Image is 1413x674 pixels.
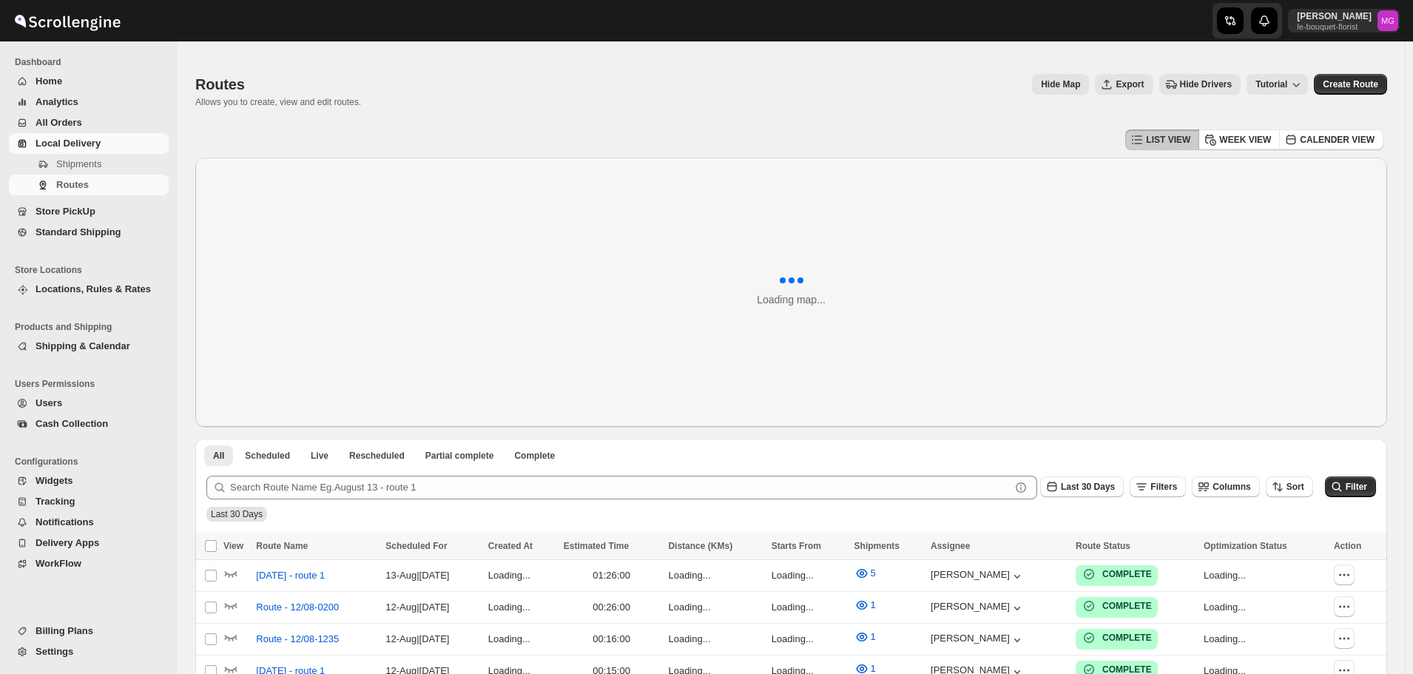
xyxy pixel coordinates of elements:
[1061,482,1115,492] span: Last 30 Days
[9,71,169,92] button: Home
[36,418,108,429] span: Cash Collection
[36,537,99,548] span: Delivery Apps
[36,138,101,149] span: Local Delivery
[1288,9,1400,33] button: User menu
[36,340,130,351] span: Shipping & Calendar
[1130,476,1186,497] button: Filters
[931,541,970,551] span: Assignee
[564,600,660,615] div: 00:26:00
[15,378,170,390] span: Users Permissions
[846,593,885,617] button: 1
[931,569,1025,584] button: [PERSON_NAME]
[9,491,169,512] button: Tracking
[1213,482,1250,492] span: Columns
[15,456,170,468] span: Configurations
[564,541,629,551] span: Estimated Time
[668,568,762,583] p: Loading...
[385,633,449,644] span: 12-Aug | [DATE]
[36,397,62,408] span: Users
[1040,476,1124,497] button: Last 30 Days
[36,516,94,528] span: Notifications
[36,475,72,486] span: Widgets
[230,476,1011,499] input: Search Route Name Eg.August 13 - route 1
[871,631,876,642] span: 1
[256,568,325,583] span: [DATE] - route 1
[15,321,170,333] span: Products and Shipping
[12,2,123,39] img: ScrollEngine
[668,600,762,615] p: Loading...
[488,568,555,583] p: Loading...
[36,646,73,657] span: Settings
[757,292,826,307] div: Loading map...
[1076,541,1130,551] span: Route Status
[36,558,81,569] span: WorkFlow
[1116,78,1144,90] span: Export
[9,533,169,553] button: Delivery Apps
[9,112,169,133] button: All Orders
[9,154,169,175] button: Shipments
[488,600,555,615] p: Loading...
[1204,600,1325,615] p: Loading...
[1325,476,1376,497] button: Filter
[36,75,62,87] span: Home
[195,76,245,92] span: Routes
[9,553,169,574] button: WorkFlow
[1219,134,1271,146] span: WEEK VIEW
[9,414,169,434] button: Cash Collection
[1266,476,1313,497] button: Sort
[1286,482,1304,492] span: Sort
[1377,10,1398,31] span: Melody Gluth
[9,279,169,300] button: Locations, Rules & Rates
[871,567,876,579] span: 5
[564,568,660,583] div: 01:26:00
[36,206,95,217] span: Store PickUp
[931,633,1025,647] button: [PERSON_NAME]
[223,541,243,551] span: View
[15,56,170,68] span: Dashboard
[1297,22,1372,31] p: le-bouquet-florist
[36,625,93,636] span: Billing Plans
[1150,482,1177,492] span: Filters
[488,632,555,647] p: Loading...
[1159,74,1241,95] button: Hide Drivers
[247,564,334,587] button: [DATE] - route 1
[1204,568,1325,583] p: Loading...
[9,92,169,112] button: Analytics
[36,496,75,507] span: Tracking
[1125,129,1199,150] button: LIST VIEW
[846,625,885,649] button: 1
[1082,567,1152,582] button: COMPLETE
[1198,129,1280,150] button: WEEK VIEW
[1082,630,1152,645] button: COMPLETE
[9,621,169,641] button: Billing Plans
[1102,569,1152,579] b: COMPLETE
[1102,601,1152,611] b: COMPLETE
[15,264,170,276] span: Store Locations
[1334,541,1361,551] span: Action
[1032,74,1089,95] button: Map action label
[1247,74,1308,95] button: Tutorial
[213,450,224,462] span: All
[772,541,821,551] span: Starts From
[9,512,169,533] button: Notifications
[1300,134,1375,146] span: CALENDER VIEW
[564,632,660,647] div: 00:16:00
[204,445,233,466] button: All routes
[772,632,846,647] p: Loading...
[1297,10,1372,22] p: [PERSON_NAME]
[1314,74,1387,95] button: Create Route
[36,226,121,237] span: Standard Shipping
[1204,632,1325,647] p: Loading...
[36,96,78,107] span: Analytics
[668,632,762,647] p: Loading...
[256,541,308,551] span: Route Name
[211,509,263,519] span: Last 30 Days
[1095,74,1153,95] button: Export
[9,641,169,662] button: Settings
[195,96,361,108] p: Allows you to create, view and edit routes.
[245,450,290,462] span: Scheduled
[871,599,876,610] span: 1
[772,568,846,583] p: Loading...
[1192,476,1259,497] button: Columns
